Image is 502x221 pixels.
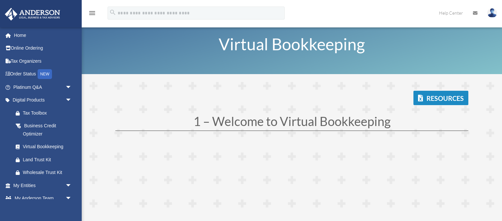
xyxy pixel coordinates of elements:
[65,94,78,107] span: arrow_drop_down
[5,81,82,94] a: Platinum Q&Aarrow_drop_down
[9,119,82,140] a: Business Credit Optimizer
[65,179,78,192] span: arrow_drop_down
[9,106,82,119] a: Tax Toolbox
[115,115,468,131] h1: 1 – Welcome to Virtual Bookkeeping
[5,55,82,68] a: Tax Organizers
[5,68,82,81] a: Order StatusNEW
[38,69,52,79] div: NEW
[23,122,74,138] div: Business Credit Optimizer
[65,192,78,205] span: arrow_drop_down
[487,8,497,18] img: User Pic
[5,94,82,107] a: Digital Productsarrow_drop_down
[5,29,82,42] a: Home
[219,34,365,54] span: Virtual Bookkeeping
[23,156,74,164] div: Land Trust Kit
[3,8,62,21] img: Anderson Advisors Platinum Portal
[413,91,468,105] a: Resources
[5,192,82,205] a: My Anderson Teamarrow_drop_down
[109,9,116,16] i: search
[23,109,74,117] div: Tax Toolbox
[23,143,70,151] div: Virtual Bookkeeping
[23,168,74,177] div: Wholesale Trust Kit
[9,153,82,166] a: Land Trust Kit
[9,140,78,153] a: Virtual Bookkeeping
[9,166,82,179] a: Wholesale Trust Kit
[5,179,82,192] a: My Entitiesarrow_drop_down
[88,9,96,17] i: menu
[88,11,96,17] a: menu
[65,81,78,94] span: arrow_drop_down
[5,42,82,55] a: Online Ordering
